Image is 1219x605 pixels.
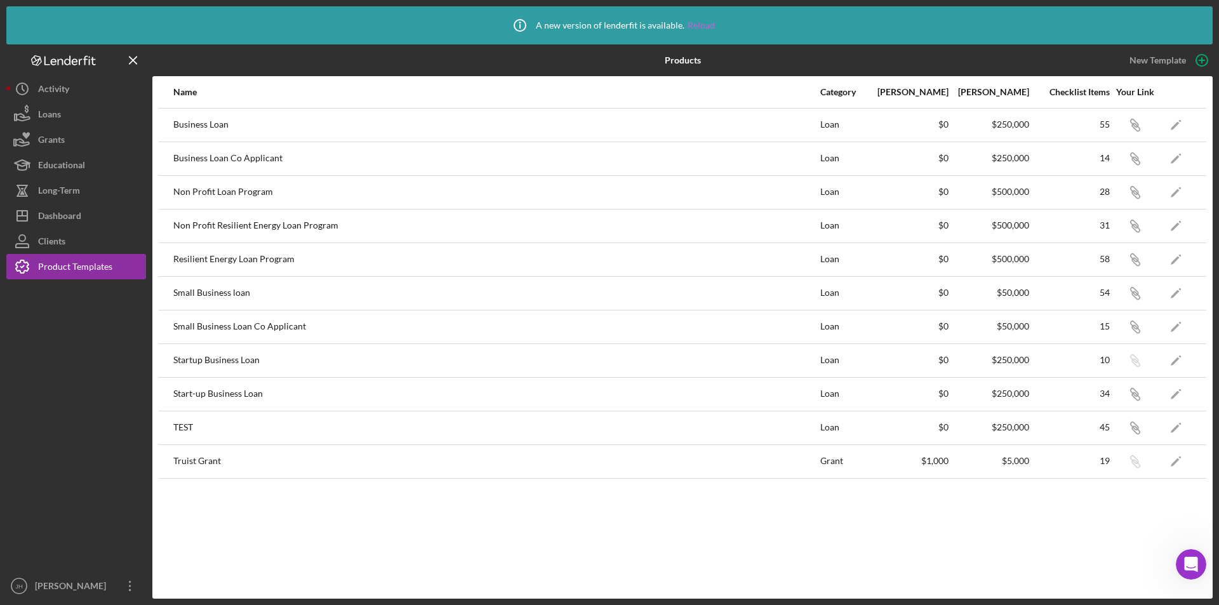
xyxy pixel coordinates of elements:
img: Profile image for Christina [15,138,40,164]
div: $250,000 [950,153,1029,163]
div: Product Templates [38,254,112,283]
div: [PERSON_NAME] [950,87,1029,97]
img: Profile image for Allison [15,91,40,117]
text: JH [15,583,23,590]
div: Grant [820,446,868,477]
div: Checklist Items [1030,87,1110,97]
div: Resilient Energy Loan Program [173,244,819,276]
button: Send us a message [58,335,196,360]
div: • [DATE] [121,57,157,70]
img: Profile image for Allison [15,232,40,258]
div: Business Loan [173,109,819,141]
div: $0 [869,254,949,264]
div: 15 [1030,321,1110,331]
button: Messages [84,396,169,447]
div: Business Loan Co Applicant [173,143,819,175]
div: Loan [820,210,868,242]
span: Rate your conversation [45,280,149,290]
span: Home [29,428,55,437]
div: [PERSON_NAME] [869,87,949,97]
div: $50,000 [950,321,1029,331]
img: Profile image for Allison [15,373,40,399]
div: $250,000 [950,119,1029,130]
button: Help [170,396,254,447]
div: $250,000 [950,389,1029,399]
div: • [DATE] [121,245,157,258]
div: [PERSON_NAME] [45,245,119,258]
div: Category [820,87,868,97]
div: [PERSON_NAME] [45,292,119,305]
div: 55 [1030,119,1110,130]
div: $250,000 [950,355,1029,365]
div: Close [223,5,246,28]
div: • [DATE] [121,292,157,305]
div: $500,000 [950,220,1029,230]
div: A new version of lenderfit is available. [504,10,715,41]
span: Rate your conversation [45,139,149,149]
div: Small Business Loan Co Applicant [173,311,819,343]
div: $0 [869,119,949,130]
div: Dashboard [38,203,81,232]
div: $50,000 [950,288,1029,298]
iframe: Intercom live chat [1176,549,1206,580]
div: Small Business loan [173,277,819,309]
div: [PERSON_NAME] [45,104,119,117]
img: Profile image for Christina [15,44,40,70]
div: Start-up Business Loan [173,378,819,410]
div: Truist Grant [173,446,819,477]
img: Profile image for Christina [15,185,40,211]
div: $0 [869,321,949,331]
button: Activity [6,76,146,102]
b: Products [665,55,701,65]
img: Profile image for Christina [15,326,40,352]
div: $250,000 [950,422,1029,432]
div: $1,000 [869,456,949,466]
div: $0 [869,288,949,298]
div: [PERSON_NAME] [45,151,119,164]
div: Non Profit Resilient Energy Loan Program [173,210,819,242]
a: Reload [688,20,715,30]
button: Dashboard [6,203,146,229]
a: Loans [6,102,146,127]
div: 31 [1030,220,1110,230]
div: 14 [1030,153,1110,163]
button: Educational [6,152,146,178]
span: Hi [PERSON_NAME], Hope you are well! We went ahead and completed your request to add [PERSON_NAME... [45,45,1001,55]
div: Startup Business Loan [173,345,819,376]
a: Clients [6,229,146,254]
button: Product Templates [6,254,146,279]
div: TEST [173,412,819,444]
div: 10 [1030,355,1110,365]
div: $5,000 [950,456,1029,466]
div: Activity [38,76,69,105]
div: Clients [38,229,65,257]
div: $0 [869,389,949,399]
div: New Template [1129,51,1186,70]
button: Long-Term [6,178,146,203]
div: [PERSON_NAME] [45,57,119,70]
button: Grants [6,127,146,152]
div: • [DATE] [121,151,157,164]
div: Loan [820,412,868,444]
h1: Messages [94,6,163,27]
div: Loan [820,176,868,208]
div: Long-Term [38,178,80,206]
div: • [DATE] [121,104,157,117]
button: New Template [1122,51,1213,70]
div: Loan [820,109,868,141]
div: 54 [1030,288,1110,298]
div: Your Link [1111,87,1159,97]
div: $500,000 [950,187,1029,197]
div: Grants [38,127,65,156]
div: $0 [869,220,949,230]
div: 34 [1030,389,1110,399]
div: [PERSON_NAME] [45,386,119,399]
div: • [DATE] [121,198,157,211]
div: 19 [1030,456,1110,466]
